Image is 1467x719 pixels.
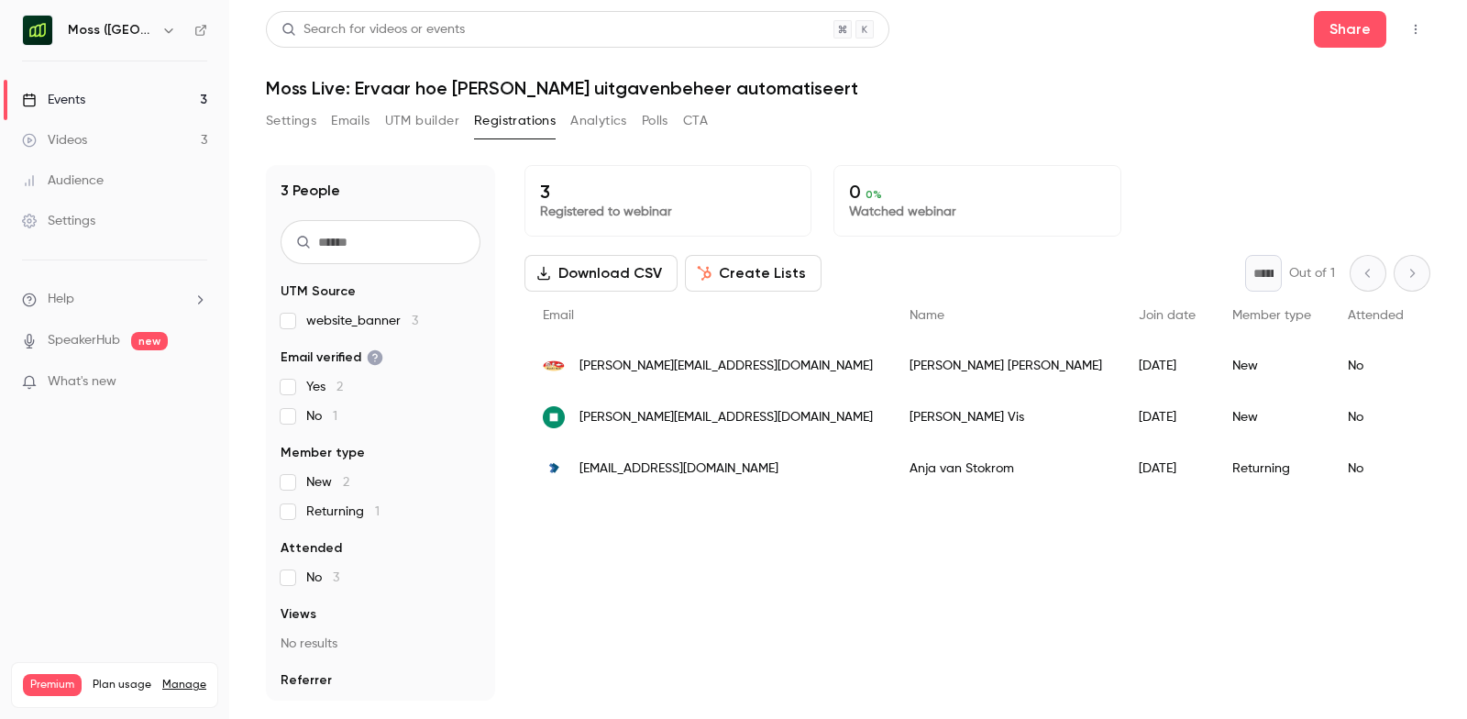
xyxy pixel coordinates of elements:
span: 1 [333,410,337,423]
button: Settings [266,106,316,136]
div: Videos [22,131,87,149]
img: sushiran.nl [543,355,565,377]
span: Referrer [281,671,332,690]
span: Premium [23,674,82,696]
p: 0 [849,181,1105,203]
p: Out of 1 [1289,264,1335,282]
button: Share [1314,11,1386,48]
span: New [306,473,349,492]
span: UTM Source [281,282,356,301]
span: Yes [306,378,343,396]
div: No [1329,392,1422,443]
div: New [1214,340,1329,392]
div: Anja van Stokrom [891,443,1120,494]
div: Settings [22,212,95,230]
p: No results [281,635,480,653]
button: Download CSV [524,255,678,292]
span: No [306,569,339,587]
span: Attended [1348,309,1404,322]
li: help-dropdown-opener [22,290,207,309]
span: Email verified [281,348,383,367]
p: 3 [540,181,796,203]
div: [DATE] [1120,443,1214,494]
span: website_banner [306,312,418,330]
span: Views [281,605,316,624]
div: Returning [1214,443,1329,494]
img: thesharinggroup.com [543,406,565,428]
span: [PERSON_NAME][EMAIL_ADDRESS][DOMAIN_NAME] [579,357,873,376]
h6: Moss ([GEOGRAPHIC_DATA]) [68,21,154,39]
span: Name [910,309,944,322]
p: Registered to webinar [540,203,796,221]
span: 1 [375,505,380,518]
button: Analytics [570,106,627,136]
h1: Moss Live: Ervaar hoe [PERSON_NAME] uitgavenbeheer automatiseert [266,77,1430,99]
div: No [1329,443,1422,494]
span: Attended [281,539,342,558]
button: Polls [642,106,668,136]
h1: 3 People [281,180,340,202]
span: Email [543,309,574,322]
iframe: Noticeable Trigger [185,374,207,391]
div: No [1329,340,1422,392]
span: new [131,332,168,350]
span: 2 [336,381,343,393]
span: Member type [1232,309,1311,322]
div: Search for videos or events [281,20,465,39]
span: 3 [333,571,339,584]
section: facet-groups [281,282,480,719]
p: Watched webinar [849,203,1105,221]
button: UTM builder [385,106,459,136]
a: SpeakerHub [48,331,120,350]
button: CTA [683,106,708,136]
span: Join date [1139,309,1196,322]
span: Returning [306,503,380,521]
img: Moss (NL) [23,16,52,45]
button: Registrations [474,106,556,136]
div: Events [22,91,85,109]
span: Help [48,290,74,309]
span: [PERSON_NAME][EMAIL_ADDRESS][DOMAIN_NAME] [579,408,873,427]
span: 3 [412,315,418,327]
span: What's new [48,372,116,392]
button: Emails [331,106,370,136]
a: Manage [162,678,206,692]
img: samenfinance.nl [543,458,565,480]
div: [DATE] [1120,392,1214,443]
div: Audience [22,171,104,190]
span: 2 [343,476,349,489]
button: Create Lists [685,255,822,292]
span: Plan usage [93,678,151,692]
div: [DATE] [1120,340,1214,392]
span: [EMAIL_ADDRESS][DOMAIN_NAME] [579,459,778,479]
span: Member type [281,444,365,462]
div: [PERSON_NAME] [PERSON_NAME] [891,340,1120,392]
span: No [306,407,337,426]
span: 0 % [866,188,882,201]
div: New [1214,392,1329,443]
div: [PERSON_NAME] Vis [891,392,1120,443]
